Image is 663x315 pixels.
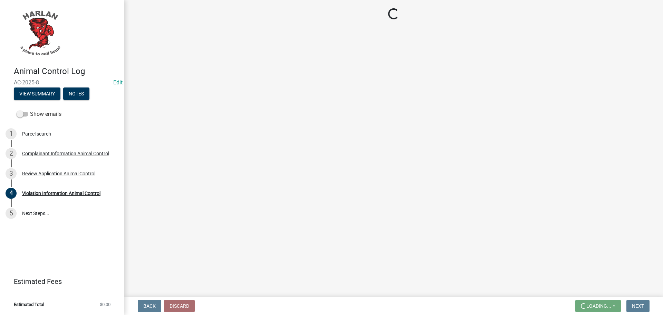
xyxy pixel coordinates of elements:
[6,148,17,159] div: 2
[14,87,60,100] button: View Summary
[164,300,195,312] button: Discard
[14,7,66,59] img: City of Harlan, Iowa
[6,168,17,179] div: 3
[6,128,17,139] div: 1
[63,87,89,100] button: Notes
[22,151,109,156] div: Complainant Information Animal Control
[138,300,161,312] button: Back
[113,79,123,86] a: Edit
[14,302,44,307] span: Estimated Total
[22,191,100,196] div: Violation Information Animal Control
[14,91,60,97] wm-modal-confirm: Summary
[626,300,650,312] button: Next
[6,188,17,199] div: 4
[143,303,156,309] span: Back
[632,303,644,309] span: Next
[6,275,113,288] a: Estimated Fees
[113,79,123,86] wm-modal-confirm: Edit Application Number
[22,131,51,136] div: Parcel search
[6,208,17,219] div: 5
[100,302,110,307] span: $0.00
[14,79,110,86] span: AC-2025-8
[586,303,611,309] span: Loading...
[63,91,89,97] wm-modal-confirm: Notes
[22,171,95,176] div: Review Application Animal Control
[575,300,621,312] button: Loading...
[17,110,61,118] label: Show emails
[14,66,119,76] h4: Animal Control Log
